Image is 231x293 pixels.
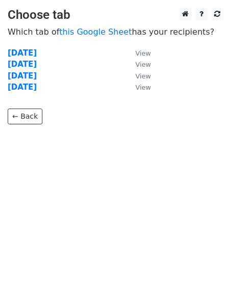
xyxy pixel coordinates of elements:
a: View [125,60,151,69]
small: View [135,49,151,57]
a: ← Back [8,109,42,124]
a: View [125,71,151,81]
p: Which tab of has your recipients? [8,26,223,37]
a: [DATE] [8,83,37,92]
a: this Google Sheet [59,27,132,37]
a: [DATE] [8,60,37,69]
a: [DATE] [8,48,37,58]
small: View [135,84,151,91]
a: [DATE] [8,71,37,81]
small: View [135,72,151,80]
h3: Choose tab [8,8,223,22]
small: View [135,61,151,68]
a: View [125,48,151,58]
a: View [125,83,151,92]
